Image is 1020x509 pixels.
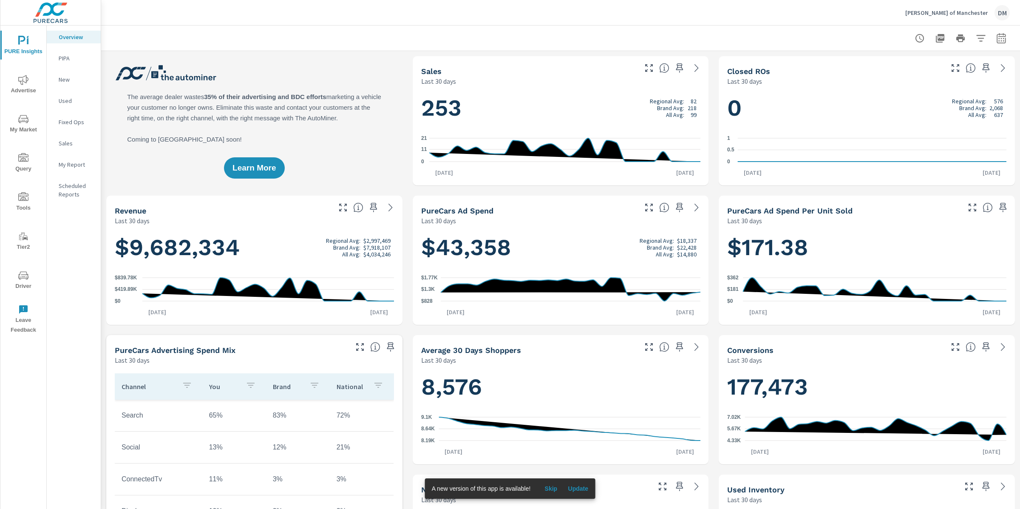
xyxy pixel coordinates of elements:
[994,5,1010,20] div: DM
[673,61,686,75] span: Save this to your personalized report
[966,63,976,73] span: Number of Repair Orders Closed by the selected dealership group over the selected time range. [So...
[421,346,521,355] h5: Average 30 Days Shoppers
[727,147,734,153] text: 0.5
[996,201,1010,214] span: Save this to your personalized report
[342,251,360,258] p: All Avg:
[142,308,172,316] p: [DATE]
[673,340,686,354] span: Save this to your personalized report
[642,201,656,214] button: Make Fullscreen
[202,469,266,490] td: 11%
[3,153,44,174] span: Query
[3,114,44,135] span: My Market
[421,67,442,76] h5: Sales
[647,244,674,251] p: Brand Avg:
[994,98,1003,105] p: 576
[727,414,741,420] text: 7.02K
[659,342,669,352] span: A rolling 30 day total of daily Shoppers on the dealership website, averaged over the selected da...
[727,233,1006,262] h1: $171.38
[996,340,1010,354] a: See more details in report
[336,201,350,214] button: Make Fullscreen
[421,275,438,281] text: $1.77K
[115,287,137,293] text: $419.89K
[673,201,686,214] span: Save this to your personalized report
[727,438,741,444] text: 4.33K
[743,308,773,316] p: [DATE]
[966,342,976,352] span: The number of dealer-specified goals completed by a visitor. [Source: This data is provided by th...
[977,308,1006,316] p: [DATE]
[983,202,993,213] span: Average cost of advertising per each vehicle sold at the dealer over the selected date range. The...
[115,346,235,355] h5: PureCars Advertising Spend Mix
[47,116,101,128] div: Fixed Ops
[670,168,700,177] p: [DATE]
[640,237,674,244] p: Regional Avg:
[421,146,427,152] text: 11
[59,160,94,169] p: My Report
[363,251,391,258] p: $4,034,246
[745,447,775,456] p: [DATE]
[266,437,330,458] td: 12%
[384,340,397,354] span: Save this to your personalized report
[962,480,976,493] button: Make Fullscreen
[47,158,101,171] div: My Report
[996,61,1010,75] a: See more details in report
[905,9,988,17] p: [PERSON_NAME] of Manchester
[656,251,674,258] p: All Avg:
[642,340,656,354] button: Make Fullscreen
[232,164,276,172] span: Learn More
[966,201,979,214] button: Make Fullscreen
[353,340,367,354] button: Make Fullscreen
[202,405,266,426] td: 65%
[367,201,380,214] span: Save this to your personalized report
[363,237,391,244] p: $2,997,469
[421,414,432,420] text: 9.1K
[691,98,697,105] p: 82
[47,179,101,201] div: Scheduled Reports
[996,480,1010,493] a: See more details in report
[727,373,1006,401] h1: 177,473
[421,298,433,304] text: $828
[0,26,46,338] div: nav menu
[333,244,360,251] p: Brand Avg:
[568,485,588,492] span: Update
[429,168,459,177] p: [DATE]
[656,480,669,493] button: Make Fullscreen
[727,76,762,86] p: Last 30 days
[47,73,101,86] div: New
[727,216,762,226] p: Last 30 days
[727,485,785,494] h5: Used Inventory
[266,405,330,426] td: 83%
[364,308,394,316] p: [DATE]
[224,157,284,179] button: Learn More
[994,111,1003,118] p: 637
[115,469,202,490] td: ConnectedTv
[677,237,697,244] p: $18,337
[979,480,993,493] span: Save this to your personalized report
[727,159,730,165] text: 0
[727,275,739,281] text: $362
[421,216,456,226] p: Last 30 days
[421,485,476,494] h5: New Inventory
[727,298,733,304] text: $0
[3,192,44,213] span: Tools
[3,304,44,335] span: Leave Feedback
[421,495,456,505] p: Last 30 days
[421,135,427,141] text: 21
[59,139,94,148] p: Sales
[3,270,44,291] span: Driver
[541,485,561,492] span: Skip
[727,67,770,76] h5: Closed ROs
[657,105,684,111] p: Brand Avg:
[666,111,684,118] p: All Avg:
[115,405,202,426] td: Search
[989,105,1003,111] p: 2,068
[330,437,394,458] td: 21%
[122,382,175,391] p: Channel
[421,426,435,432] text: 8.64K
[337,382,366,391] p: National
[727,206,853,215] h5: PureCars Ad Spend Per Unit Sold
[370,342,380,352] span: This table looks at how you compare to the amount of budget you spend per channel as opposed to y...
[421,438,435,444] text: 8.19K
[115,206,146,215] h5: Revenue
[959,105,986,111] p: Brand Avg:
[115,298,121,304] text: $0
